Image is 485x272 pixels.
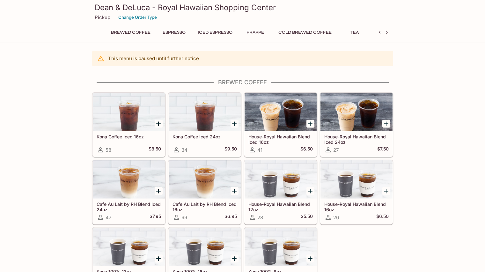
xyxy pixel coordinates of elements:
[169,93,241,131] div: Kona Coffee Iced 24oz
[155,120,163,128] button: Add Kona Coffee Iced 16oz
[194,28,236,37] button: Iced Espresso
[320,160,393,199] div: House-Royal Hawaiian Blend 16oz
[374,28,403,37] button: Others
[92,93,165,157] a: Kona Coffee Iced 16oz58$8.50
[93,228,165,266] div: Kona 100% 12oz
[324,201,389,212] h5: House-Royal Hawaiian Blend 16oz
[97,201,161,212] h5: Cafe Au Lait by RH Blend Iced 24oz
[108,55,199,61] p: This menu is paused until further notice
[159,28,189,37] button: Espresso
[340,28,369,37] button: Tea
[93,160,165,199] div: Cafe Au Lait by RH Blend Iced 24oz
[333,214,339,220] span: 26
[306,255,314,262] button: Add Kona 100% 8oz
[224,213,237,221] h5: $6.95
[257,147,262,153] span: 41
[106,214,111,220] span: 47
[306,187,314,195] button: Add House-Royal Hawaiian Blend 12oz
[168,93,241,157] a: Kona Coffee Iced 24oz34$9.50
[92,79,393,86] h4: Brewed Coffee
[231,255,239,262] button: Add Kona 100% 16oz
[382,120,390,128] button: Add House-Royal Hawaiian Blend Iced 24oz
[300,146,313,154] h5: $6.50
[324,134,389,144] h5: House-Royal Hawaiian Blend Iced 24oz
[333,147,339,153] span: 27
[181,214,187,220] span: 99
[92,160,165,224] a: Cafe Au Lait by RH Blend Iced 24oz47$7.95
[244,160,317,224] a: House-Royal Hawaiian Blend 12oz28$5.50
[377,146,389,154] h5: $7.50
[257,214,263,220] span: 28
[306,120,314,128] button: Add House-Royal Hawaiian Blend Iced 16oz
[115,12,160,22] button: Change Order Type
[248,201,313,212] h5: House-Royal Hawaiian Blend 12oz
[224,146,237,154] h5: $9.50
[106,147,111,153] span: 58
[376,213,389,221] h5: $6.50
[245,93,317,131] div: House-Royal Hawaiian Blend Iced 16oz
[382,187,390,195] button: Add House-Royal Hawaiian Blend 16oz
[301,213,313,221] h5: $5.50
[168,160,241,224] a: Cafe Au Lait by RH Blend Iced 16oz99$6.95
[150,213,161,221] h5: $7.95
[231,120,239,128] button: Add Kona Coffee Iced 24oz
[245,160,317,199] div: House-Royal Hawaiian Blend 12oz
[173,134,237,139] h5: Kona Coffee Iced 24oz
[95,14,110,20] p: Pickup
[173,201,237,212] h5: Cafe Au Lait by RH Blend Iced 16oz
[320,160,393,224] a: House-Royal Hawaiian Blend 16oz26$6.50
[107,28,154,37] button: Brewed Coffee
[155,187,163,195] button: Add Cafe Au Lait by RH Blend Iced 24oz
[169,228,241,266] div: Kona 100% 16oz
[149,146,161,154] h5: $8.50
[231,187,239,195] button: Add Cafe Au Lait by RH Blend Iced 16oz
[181,147,187,153] span: 34
[169,160,241,199] div: Cafe Au Lait by RH Blend Iced 16oz
[275,28,335,37] button: Cold Brewed Coffee
[93,93,165,131] div: Kona Coffee Iced 16oz
[241,28,270,37] button: Frappe
[248,134,313,144] h5: House-Royal Hawaiian Blend Iced 16oz
[97,134,161,139] h5: Kona Coffee Iced 16oz
[245,228,317,266] div: Kona 100% 8oz
[320,93,393,131] div: House-Royal Hawaiian Blend Iced 24oz
[244,93,317,157] a: House-Royal Hawaiian Blend Iced 16oz41$6.50
[95,3,391,12] h3: Dean & DeLuca - Royal Hawaiian Shopping Center
[155,255,163,262] button: Add Kona 100% 12oz
[320,93,393,157] a: House-Royal Hawaiian Blend Iced 24oz27$7.50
